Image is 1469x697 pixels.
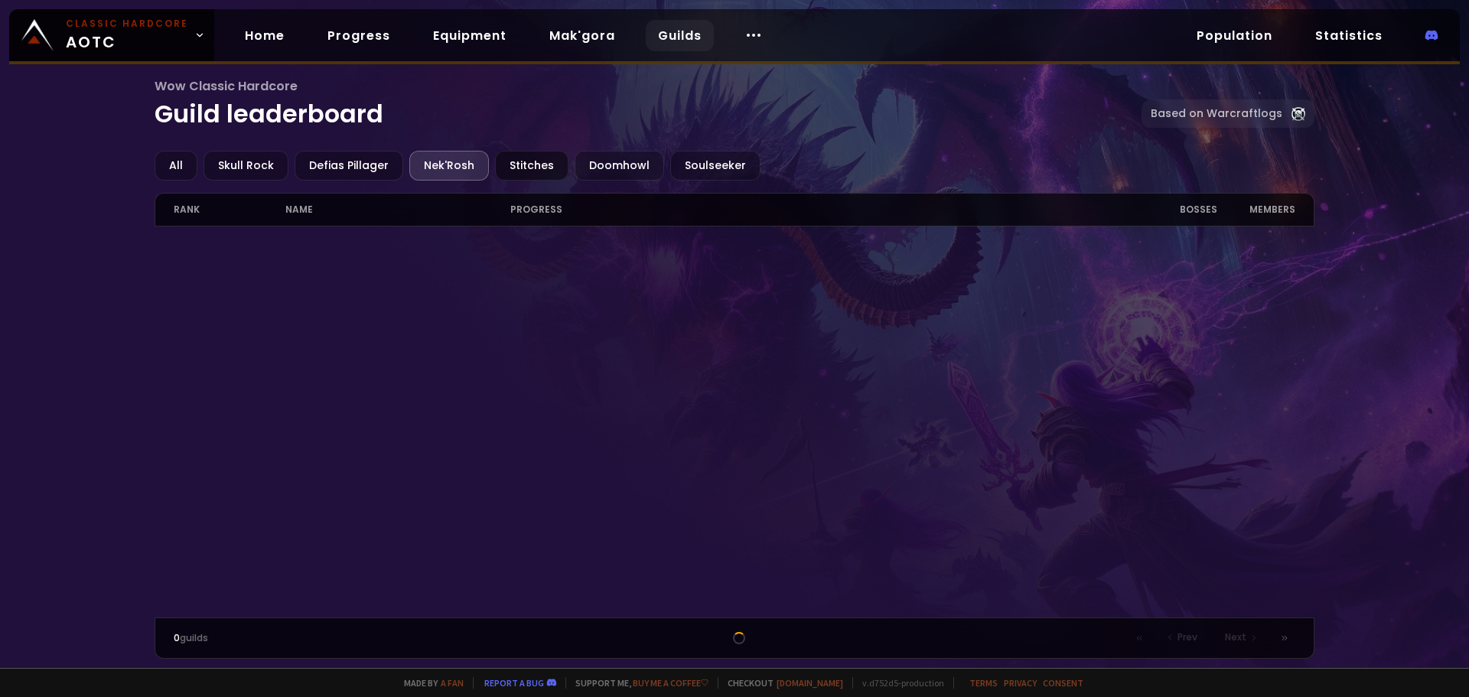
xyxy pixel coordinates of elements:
span: 0 [174,631,180,644]
div: members [1217,194,1296,226]
h1: Guild leaderboard [155,77,1142,132]
small: Classic Hardcore [66,17,188,31]
a: a fan [441,677,464,689]
a: Based on Warcraftlogs [1142,99,1314,128]
a: Statistics [1303,20,1395,51]
div: rank [174,194,286,226]
span: AOTC [66,17,188,54]
a: Classic HardcoreAOTC [9,9,214,61]
div: Skull Rock [204,151,288,181]
div: Defias Pillager [295,151,403,181]
a: Progress [315,20,402,51]
a: Population [1184,20,1285,51]
a: Buy me a coffee [633,677,708,689]
div: guilds [174,631,454,645]
a: Privacy [1004,677,1037,689]
img: Warcraftlog [1291,107,1305,121]
span: Made by [395,677,464,689]
div: Bosses [1127,194,1217,226]
span: v. d752d5 - production [852,677,944,689]
div: Doomhowl [575,151,664,181]
a: Guilds [646,20,714,51]
div: Soulseeker [670,151,761,181]
div: Nek'Rosh [409,151,489,181]
a: Equipment [421,20,519,51]
span: Prev [1177,630,1197,644]
div: name [285,194,510,226]
a: Home [233,20,297,51]
a: Terms [969,677,998,689]
a: Mak'gora [537,20,627,51]
span: Support me, [565,677,708,689]
span: Wow Classic Hardcore [155,77,1142,96]
span: Next [1225,630,1246,644]
div: All [155,151,197,181]
div: Stitches [495,151,568,181]
a: [DOMAIN_NAME] [777,677,843,689]
span: Checkout [718,677,843,689]
a: Consent [1043,677,1083,689]
a: Report a bug [484,677,544,689]
div: progress [510,194,1128,226]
